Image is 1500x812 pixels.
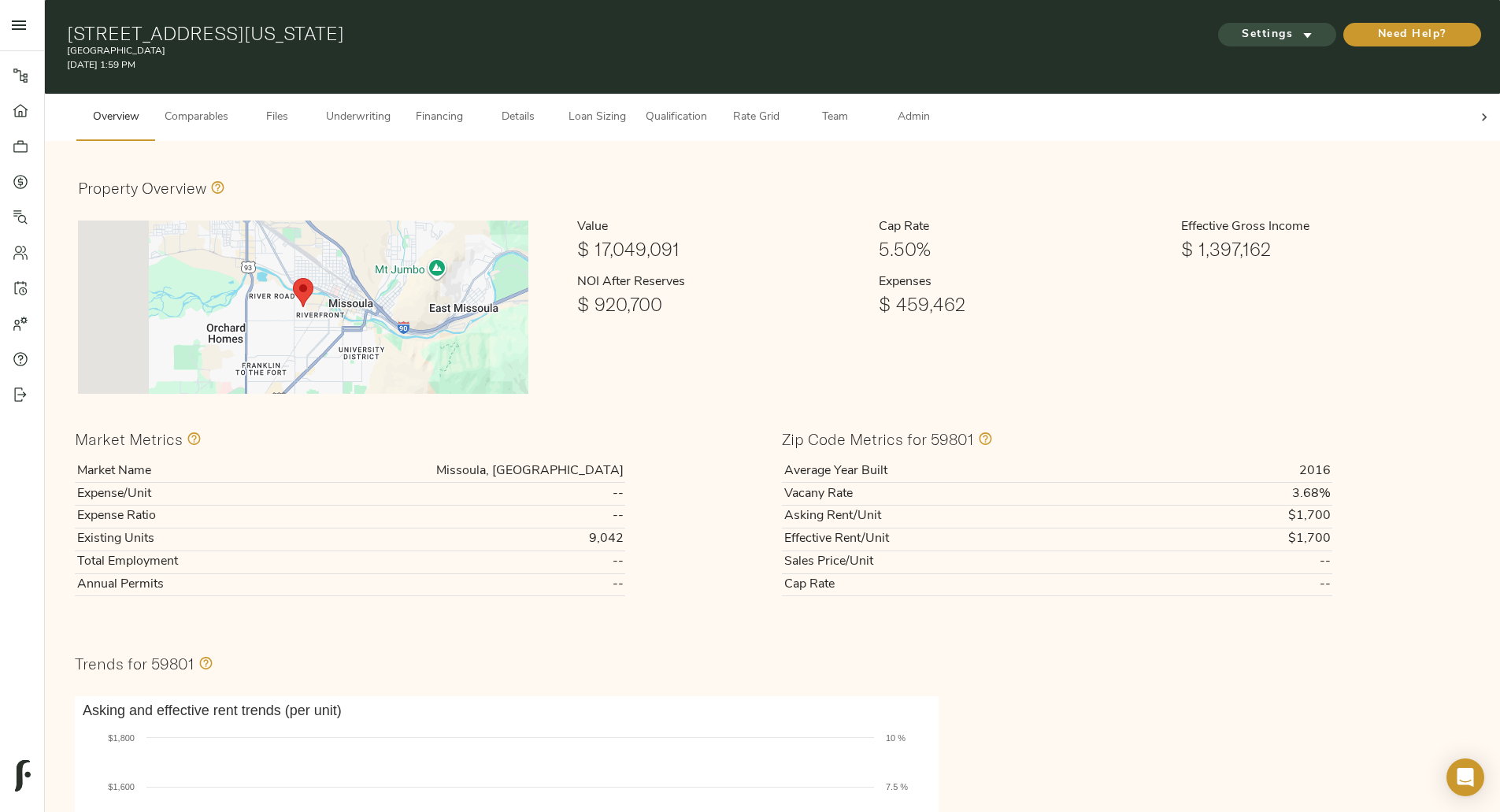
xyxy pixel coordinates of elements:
[782,551,1168,573] th: Sales Price/Unit
[886,782,908,792] text: 7.5 %
[1168,483,1332,506] td: 3.68%
[1168,528,1332,551] td: $1,700
[75,430,183,448] h3: Market Metrics
[75,460,269,482] th: Market Name
[577,217,866,238] h6: Value
[67,22,1008,44] h1: [STREET_ADDRESS][US_STATE]
[879,217,1168,238] h6: Cap Rate
[567,108,627,128] span: Loan Sizing
[646,108,707,128] span: Qualification
[886,733,906,743] text: 10 %
[326,108,391,128] span: Underwriting
[269,483,625,506] td: --
[1343,23,1481,46] button: Need Help?
[974,429,993,448] svg: Values in this section only include information specific to the 59801 zip code
[75,505,269,528] th: Expense Ratio
[1181,217,1470,238] h6: Effective Gross Income
[883,108,943,128] span: Admin
[488,108,548,128] span: Details
[78,179,206,197] h3: Property Overview
[183,429,202,448] svg: Values in this section comprise all zip codes within the Missoula, MT market
[782,573,1168,596] th: Cap Rate
[782,505,1168,528] th: Asking Rent/Unit
[1218,23,1336,46] button: Settings
[86,108,146,128] span: Overview
[879,273,1168,293] h6: Expenses
[782,460,1168,482] th: Average Year Built
[247,108,307,128] span: Files
[577,293,866,315] h1: $ 920,700
[293,278,313,307] div: Subject Propery
[269,460,625,482] td: Missoula, [GEOGRAPHIC_DATA]
[1168,573,1332,596] td: --
[1168,460,1332,482] td: 2016
[409,108,469,128] span: Financing
[108,782,135,792] text: $1,600
[1168,551,1332,573] td: --
[879,238,1168,260] h1: 5.50%
[75,483,269,506] th: Expense/Unit
[269,551,625,573] td: --
[782,483,1168,506] th: Vacany Rate
[75,654,194,673] h3: Trends for 59801
[165,108,228,128] span: Comparables
[75,528,269,551] th: Existing Units
[879,293,1168,315] h1: $ 459,462
[67,58,1008,72] p: [DATE] 1:59 PM
[269,573,625,596] td: --
[67,44,1008,58] p: [GEOGRAPHIC_DATA]
[83,703,342,718] text: Asking and effective rent trends (per unit)
[1446,758,1484,796] div: Open Intercom Messenger
[577,273,866,293] h6: NOI After Reserves
[15,760,31,792] img: logo
[108,733,135,743] text: $1,800
[1168,505,1332,528] td: $1,700
[577,238,866,260] h1: $ 17,049,091
[269,505,625,528] td: --
[782,430,974,448] h3: Zip Code Metrics for 59801
[1234,25,1320,45] span: Settings
[269,528,625,551] td: 9,042
[1181,238,1470,260] h1: $ 1,397,162
[1359,25,1465,45] span: Need Help?
[805,108,865,128] span: Team
[782,528,1168,551] th: Effective Rent/Unit
[75,573,269,596] th: Annual Permits
[726,108,786,128] span: Rate Grid
[75,551,269,573] th: Total Employment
